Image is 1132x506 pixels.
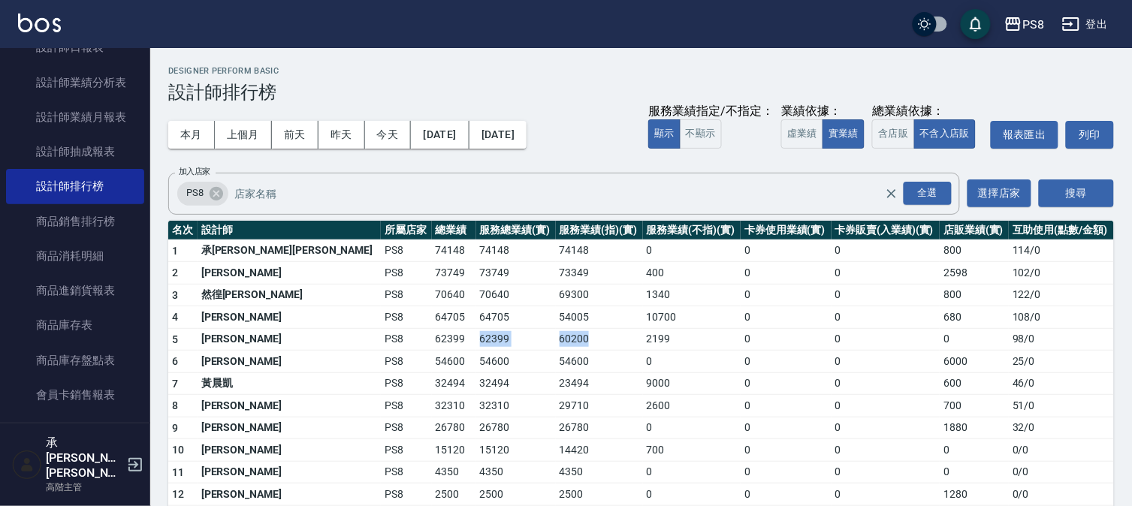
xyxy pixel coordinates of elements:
[198,306,381,329] td: [PERSON_NAME]
[6,204,144,239] a: 商品銷售排行榜
[940,372,1009,395] td: 600
[1066,121,1114,149] button: 列印
[318,121,365,149] button: 昨天
[381,483,431,506] td: PS8
[556,262,643,285] td: 73349
[556,461,643,483] td: 4350
[741,351,831,373] td: 0
[940,239,1009,262] td: 800
[940,461,1009,483] td: 0
[172,355,178,367] span: 6
[381,284,431,306] td: PS8
[781,119,823,149] button: 虛業績
[832,239,940,262] td: 0
[432,239,476,262] td: 74148
[432,461,476,483] td: 4350
[177,182,228,206] div: PS8
[643,239,741,262] td: 0
[198,262,381,285] td: [PERSON_NAME]
[556,395,643,417] td: 29710
[940,284,1009,306] td: 800
[476,372,556,395] td: 32494
[476,417,556,439] td: 26780
[961,9,991,39] button: save
[198,461,381,483] td: [PERSON_NAME]
[432,439,476,462] td: 15120
[476,221,556,240] th: 服務總業績(實)
[168,221,198,240] th: 名次
[643,262,741,285] td: 400
[476,284,556,306] td: 70640
[556,306,643,329] td: 54005
[1009,328,1114,351] td: 98 / 0
[556,417,643,439] td: 26780
[643,461,741,483] td: 0
[168,82,1114,103] h3: 設計師排行榜
[6,378,144,412] a: 會員卡銷售報表
[172,333,178,345] span: 5
[643,372,741,395] td: 9000
[940,483,1009,506] td: 1280
[1009,417,1114,439] td: 32 / 0
[432,284,476,306] td: 70640
[172,422,178,434] span: 9
[940,328,1009,351] td: 0
[46,435,122,480] h5: 承[PERSON_NAME][PERSON_NAME]
[198,372,381,395] td: 黃晨凱
[432,483,476,506] td: 2500
[904,182,952,205] div: 全選
[381,306,431,329] td: PS8
[179,166,210,177] label: 加入店家
[432,395,476,417] td: 32310
[741,439,831,462] td: 0
[6,100,144,134] a: 設計師業績月報表
[1009,351,1114,373] td: 25 / 0
[881,183,902,204] button: Clear
[940,262,1009,285] td: 2598
[381,372,431,395] td: PS8
[741,306,831,329] td: 0
[832,439,940,462] td: 0
[172,289,178,301] span: 3
[432,372,476,395] td: 32494
[12,450,42,480] img: Person
[643,483,741,506] td: 0
[1009,284,1114,306] td: 122 / 0
[1009,483,1114,506] td: 0 / 0
[832,417,940,439] td: 0
[832,372,940,395] td: 0
[741,221,831,240] th: 卡券使用業績(實)
[1056,11,1114,38] button: 登出
[1009,221,1114,240] th: 互助使用(點數/金額)
[172,399,178,411] span: 8
[940,306,1009,329] td: 680
[411,121,469,149] button: [DATE]
[6,134,144,169] a: 設計師抽成報表
[648,104,774,119] div: 服務業績指定/不指定：
[215,121,272,149] button: 上個月
[381,328,431,351] td: PS8
[556,328,643,351] td: 60200
[198,221,381,240] th: 設計師
[741,417,831,439] td: 0
[872,104,983,119] div: 總業績依據：
[1009,262,1114,285] td: 102 / 0
[832,306,940,329] td: 0
[998,9,1050,40] button: PS8
[643,328,741,351] td: 2199
[381,262,431,285] td: PS8
[741,284,831,306] td: 0
[172,267,178,279] span: 2
[823,119,865,149] button: 實業績
[556,372,643,395] td: 23494
[198,439,381,462] td: [PERSON_NAME]
[172,444,185,456] span: 10
[432,351,476,373] td: 54600
[177,185,213,200] span: PS8
[198,351,381,373] td: [PERSON_NAME]
[556,439,643,462] td: 14420
[648,119,681,149] button: 顯示
[940,395,1009,417] td: 700
[432,417,476,439] td: 26780
[6,65,144,100] a: 設計師業績分析表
